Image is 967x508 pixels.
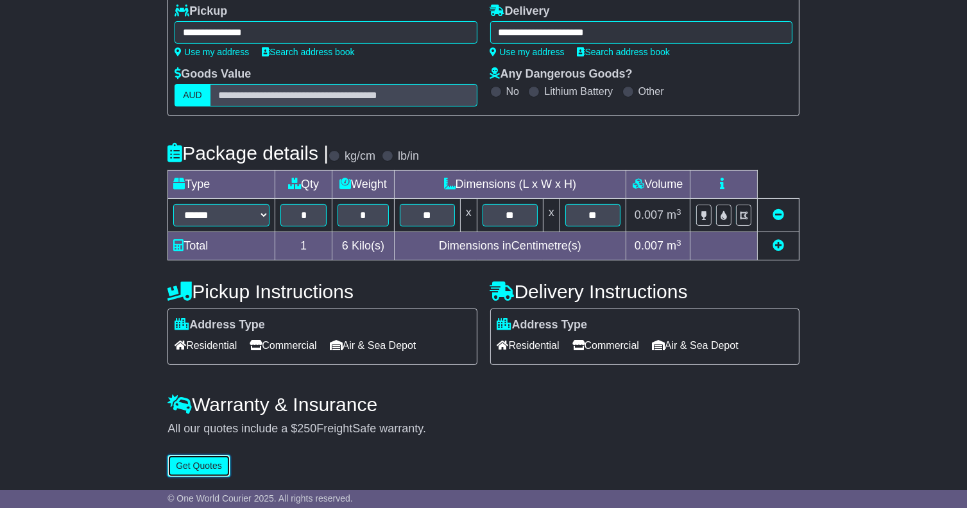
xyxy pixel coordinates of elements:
[490,67,633,81] label: Any Dangerous Goods?
[544,85,613,97] label: Lithium Battery
[635,239,663,252] span: 0.007
[652,335,739,355] span: Air & Sea Depot
[572,335,639,355] span: Commercial
[175,4,227,19] label: Pickup
[345,149,375,164] label: kg/cm
[490,47,565,57] a: Use my address
[342,239,348,252] span: 6
[167,142,329,164] h4: Package details |
[460,199,477,232] td: x
[167,394,800,415] h4: Warranty & Insurance
[175,67,251,81] label: Goods Value
[638,85,664,97] label: Other
[578,47,670,57] a: Search address book
[394,232,626,260] td: Dimensions in Centimetre(s)
[275,171,332,199] td: Qty
[168,171,275,199] td: Type
[773,239,784,252] a: Add new item
[497,318,588,332] label: Address Type
[168,232,275,260] td: Total
[167,422,800,436] div: All our quotes include a $ FreightSafe warranty.
[676,207,681,217] sup: 3
[332,171,394,199] td: Weight
[626,171,690,199] td: Volume
[175,335,237,355] span: Residential
[506,85,519,97] label: No
[275,232,332,260] td: 1
[398,149,419,164] label: lb/in
[394,171,626,199] td: Dimensions (L x W x H)
[175,318,265,332] label: Address Type
[167,281,477,302] h4: Pickup Instructions
[250,335,316,355] span: Commercial
[490,4,550,19] label: Delivery
[175,47,249,57] a: Use my address
[297,422,316,435] span: 250
[490,281,800,302] h4: Delivery Instructions
[543,199,560,232] td: x
[676,238,681,248] sup: 3
[167,455,230,477] button: Get Quotes
[330,335,416,355] span: Air & Sea Depot
[175,84,210,106] label: AUD
[667,208,681,221] span: m
[667,239,681,252] span: m
[497,335,560,355] span: Residential
[773,208,784,221] a: Remove this item
[635,208,663,221] span: 0.007
[262,47,354,57] a: Search address book
[167,493,353,504] span: © One World Courier 2025. All rights reserved.
[332,232,394,260] td: Kilo(s)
